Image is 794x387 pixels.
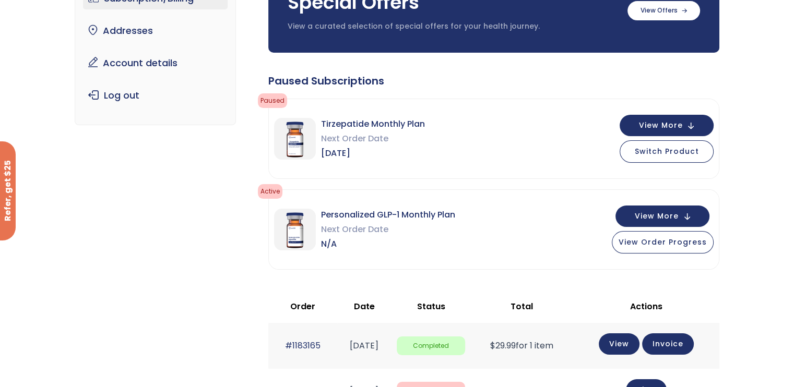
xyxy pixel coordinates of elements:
[321,208,455,222] span: Personalized GLP-1 Monthly Plan
[417,300,445,312] span: Status
[268,74,719,88] div: Paused Subscriptions
[354,300,375,312] span: Date
[83,52,228,74] a: Account details
[490,340,495,352] span: $
[511,300,533,312] span: Total
[258,93,287,108] span: Paused
[350,340,378,352] time: [DATE]
[642,333,694,355] a: Invoice
[321,222,455,237] span: Next Order Date
[83,84,228,106] a: Log out
[615,205,709,227] button: View More
[620,140,714,163] button: Switch Product
[288,21,617,32] p: View a curated selection of special offers for your health journey.
[620,115,714,136] button: View More
[635,213,679,220] span: View More
[612,231,714,253] button: View Order Progress
[630,300,662,312] span: Actions
[638,122,682,129] span: View More
[83,20,228,42] a: Addresses
[397,336,465,356] span: Completed
[634,146,698,156] span: Switch Product
[321,237,455,251] span: N/A
[285,340,321,352] a: #1183165
[470,323,573,368] td: for 1 item
[290,300,315,312] span: Order
[258,184,282,199] span: Active
[599,333,639,355] a: View
[619,237,707,247] span: View Order Progress
[490,340,516,352] span: 29.99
